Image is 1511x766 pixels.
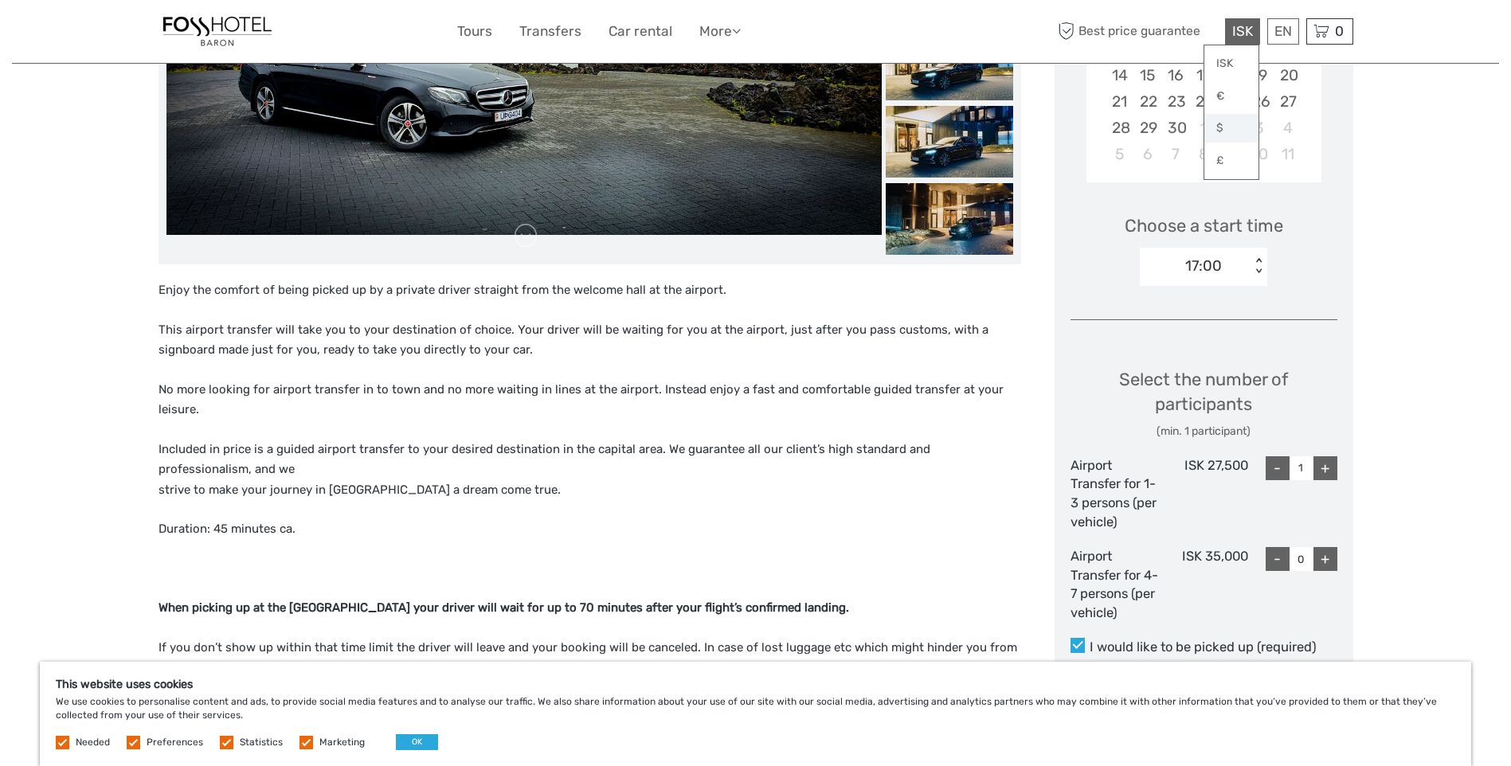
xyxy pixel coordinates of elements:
[1161,88,1189,115] div: Choose Tuesday, September 23rd, 2025
[1091,9,1316,167] div: month 2025-09
[1204,147,1259,175] a: £
[886,106,1013,178] img: 6753475544474535b87e047c1beee227_slider_thumbnail.jpeg
[1189,88,1217,115] div: Choose Wednesday, September 24th, 2025
[699,20,741,43] a: More
[1133,88,1161,115] div: Choose Monday, September 22nd, 2025
[159,12,276,51] img: 1355-f22f4eb0-fb05-4a92-9bea-b034c25151e6_logo_small.jpg
[76,736,110,749] label: Needed
[1133,141,1161,167] div: Choose Monday, October 6th, 2025
[1246,141,1274,167] div: Choose Friday, October 10th, 2025
[159,380,1021,420] p: No more looking for airport transfer in to town and no more waiting in lines at the airport. Inst...
[1266,456,1290,480] div: -
[519,20,581,43] a: Transfers
[1161,141,1189,167] div: Choose Tuesday, October 7th, 2025
[1204,82,1259,111] a: €
[1106,141,1133,167] div: Choose Sunday, October 5th, 2025
[886,183,1013,255] img: 71aa0f482582449abdb268dcf9e3cf8a_slider_thumbnail.jpeg
[1106,115,1133,141] div: Choose Sunday, September 28th, 2025
[1161,115,1189,141] div: Choose Tuesday, September 30th, 2025
[159,320,1021,361] p: This airport transfer will take you to your destination of choice. Your driver will be waiting fo...
[1159,456,1248,531] div: ISK 27,500
[147,736,203,749] label: Preferences
[56,678,1455,691] h5: This website uses cookies
[1133,115,1161,141] div: Choose Monday, September 29th, 2025
[1161,62,1189,88] div: Choose Tuesday, September 16th, 2025
[1189,115,1217,141] div: Choose Wednesday, October 1st, 2025
[1133,62,1161,88] div: Choose Monday, September 15th, 2025
[886,29,1013,100] img: bb7e82e5124145e5901701764a956d0f_slider_thumbnail.jpg
[1071,638,1337,657] label: I would like to be picked up (required)
[159,600,849,615] strong: When picking up at the [GEOGRAPHIC_DATA] your driver will wait for up to 70 minutes after your fl...
[1274,62,1302,88] div: Choose Saturday, September 20th, 2025
[396,734,438,750] button: OK
[1274,88,1302,115] div: Choose Saturday, September 27th, 2025
[40,662,1471,766] div: We use cookies to personalise content and ads, to provide social media features and to analyse ou...
[1252,258,1266,275] div: < >
[1106,88,1133,115] div: Choose Sunday, September 21st, 2025
[1274,141,1302,167] div: Choose Saturday, October 11th, 2025
[1071,456,1160,531] div: Airport Transfer for 1-3 persons (per vehicle)
[240,736,283,749] label: Statistics
[1246,88,1274,115] div: Choose Friday, September 26th, 2025
[159,280,1021,301] p: Enjoy the comfort of being picked up by a private driver straight from the welcome hall at the ai...
[1189,141,1217,167] div: Choose Wednesday, October 8th, 2025
[319,736,365,749] label: Marketing
[1071,367,1337,440] div: Select the number of participants
[1071,424,1337,440] div: (min. 1 participant)
[457,20,492,43] a: Tours
[609,20,672,43] a: Car rental
[1232,23,1253,39] span: ISK
[1189,62,1217,88] div: Choose Wednesday, September 17th, 2025
[1313,547,1337,571] div: +
[1267,18,1299,45] div: EN
[1204,114,1259,143] a: $
[1106,62,1133,88] div: Choose Sunday, September 14th, 2025
[1125,213,1283,238] span: Choose a start time
[1071,547,1160,622] div: Airport Transfer for 4-7 persons (per vehicle)
[159,638,1021,699] p: If you don’t show up within that time limit the driver will leave and your booking will be cancel...
[1185,256,1222,276] div: 17:00
[1246,115,1274,141] div: Choose Friday, October 3rd, 2025
[1274,115,1302,141] div: Choose Saturday, October 4th, 2025
[1055,18,1221,45] span: Best price guarantee
[1333,23,1346,39] span: 0
[159,440,1021,501] p: Included in price is a guided airport transfer to your desired destination in the capital area. W...
[1246,62,1274,88] div: Choose Friday, September 19th, 2025
[1204,49,1259,78] a: ISK
[1159,547,1248,622] div: ISK 35,000
[1266,547,1290,571] div: -
[1313,456,1337,480] div: +
[22,28,180,41] p: We're away right now. Please check back later!
[183,25,202,44] button: Open LiveChat chat widget
[159,519,1021,540] p: Duration: 45 minutes ca.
